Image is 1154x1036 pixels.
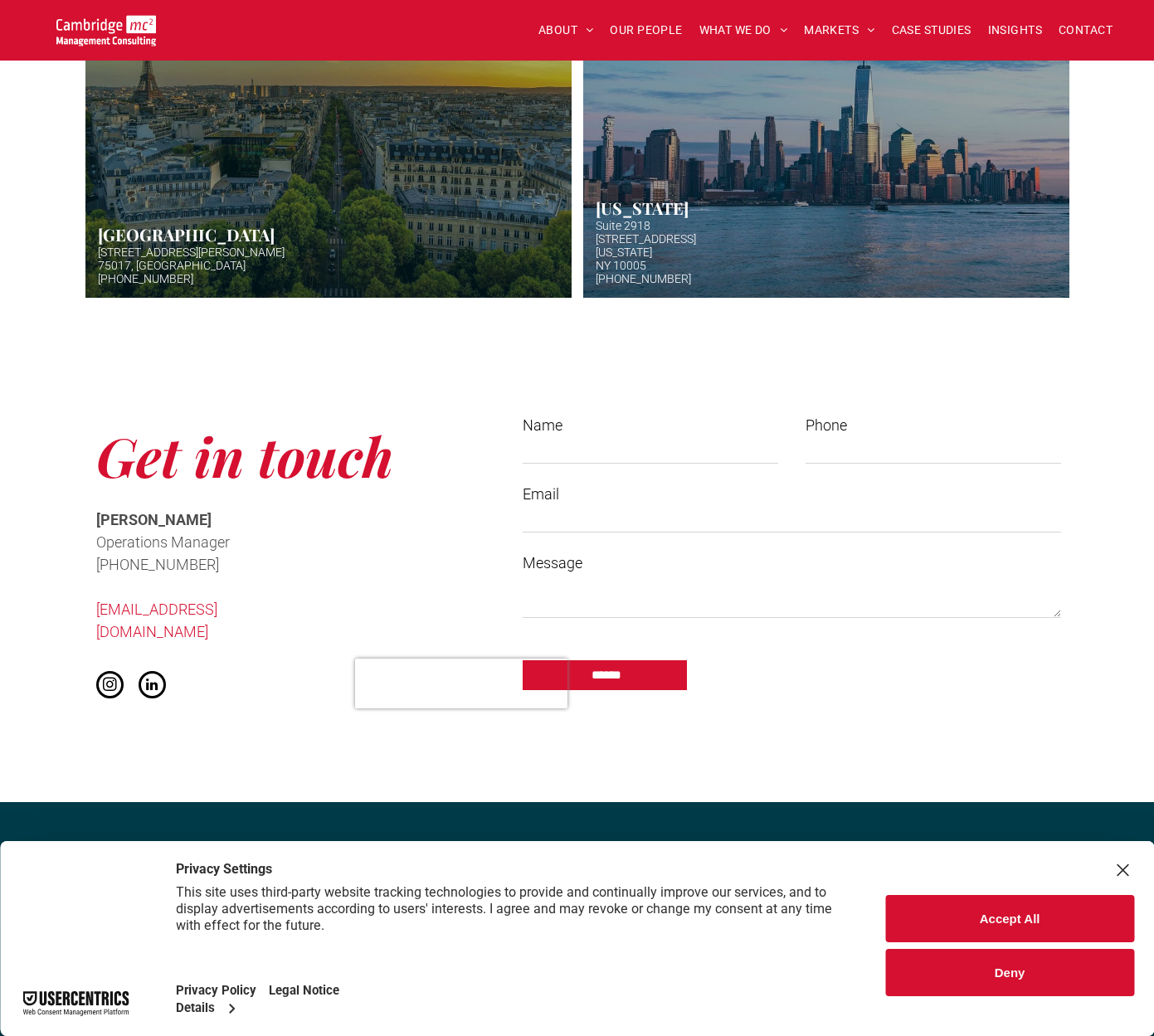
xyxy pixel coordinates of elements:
span: Get in touch [96,420,393,491]
a: CONTACT [1050,17,1121,43]
iframe: reCAPTCHA [355,659,567,708]
a: INSIGHTS [980,17,1050,43]
span: Operations Manager [96,533,230,551]
a: MARKETS [796,17,883,43]
a: WHAT WE DO [691,17,796,43]
a: Your Business Transformed | Cambridge Management Consulting [56,17,156,35]
span: [PERSON_NAME] [96,511,212,528]
a: linkedin [139,671,166,703]
label: Name [523,414,777,436]
label: Phone [806,414,1060,436]
a: OUR PEOPLE [601,17,690,43]
a: instagram [96,671,124,703]
label: Email [523,483,1060,505]
a: CASE STUDIES [884,17,980,43]
span: [PHONE_NUMBER] [96,556,219,573]
label: Message [523,552,1060,574]
img: Go to Homepage [56,15,156,46]
a: [EMAIL_ADDRESS][DOMAIN_NAME] [96,601,217,640]
a: ABOUT [530,17,602,43]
